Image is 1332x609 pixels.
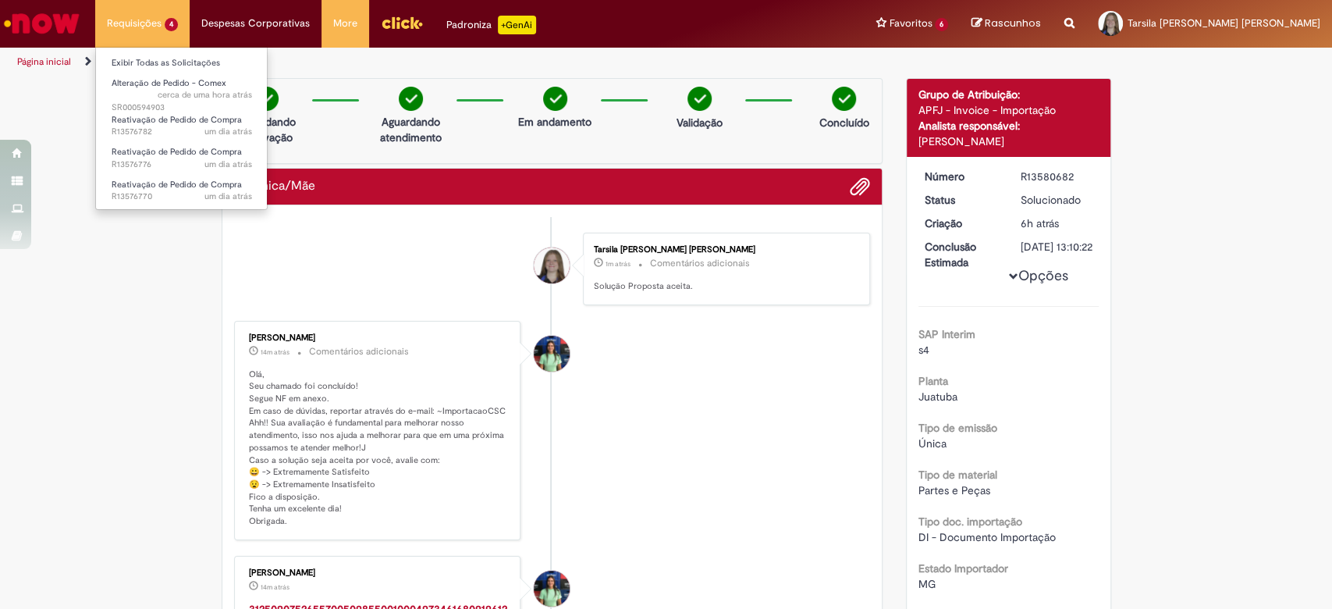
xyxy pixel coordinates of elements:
span: Partes e Peças [918,483,990,497]
span: Juatuba [918,390,957,404]
span: 4 [165,18,178,31]
button: Adicionar anexos [850,176,870,197]
dt: Criação [913,215,1009,231]
img: check-circle-green.png [399,87,423,111]
span: Rascunhos [985,16,1041,30]
span: 14m atrás [261,582,289,592]
time: 30/09/2025 15:42:00 [158,89,252,101]
div: Camila Marques Da Silva [534,336,570,372]
time: 30/09/2025 16:55:52 [261,582,289,592]
dt: Conclusão Estimada [913,239,1009,270]
a: Aberto SR000594903 : Alteração de Pedido - Comex [96,75,268,109]
span: 1m atrás [606,259,630,269]
span: 6h atrás [1021,216,1059,230]
div: Solucionado [1021,192,1093,208]
span: Reativação de Pedido de Compra [112,146,242,158]
span: Favoritos [889,16,932,31]
h2: NF Única/Mãe Histórico de tíquete [234,180,315,194]
time: 30/09/2025 16:56:00 [261,347,289,357]
div: 30/09/2025 10:57:21 [1021,215,1093,231]
div: [DATE] 13:10:22 [1021,239,1093,255]
a: Aberto R13576770 : Reativação de Pedido de Compra [96,176,268,205]
span: R13576776 [112,158,252,171]
div: R13580682 [1021,169,1093,184]
p: Aguardando atendimento [373,114,449,145]
time: 30/09/2025 17:08:57 [606,259,630,269]
span: um dia atrás [204,158,252,170]
div: [PERSON_NAME] [249,333,509,343]
span: SR000594903 [112,89,252,113]
span: s4 [918,343,929,357]
div: Padroniza [446,16,536,34]
small: Comentários adicionais [309,345,409,358]
time: 30/09/2025 10:57:21 [1021,216,1059,230]
b: SAP Interim [918,327,975,341]
span: Alteração de Pedido - Comex [112,77,226,89]
b: Tipo doc. importação [918,515,1022,529]
a: Exibir Todas as Solicitações [96,55,268,72]
span: Reativação de Pedido de Compra [112,114,242,126]
span: 14m atrás [261,347,289,357]
span: DI - Documento Importação [918,530,1056,544]
small: Comentários adicionais [650,257,750,270]
img: ServiceNow [2,8,82,39]
p: Validação [677,115,723,130]
span: Única [918,436,947,451]
div: APFJ - Invoice - Importação [918,102,1099,118]
span: Requisições [107,16,162,31]
span: R13576770 [112,191,252,203]
span: MG [918,577,936,591]
dt: Número [913,169,1009,184]
b: Estado Importador [918,561,1008,575]
span: 6 [935,18,948,31]
b: Tipo de emissão [918,421,997,435]
a: Aberto R13576782 : Reativação de Pedido de Compra [96,112,268,141]
div: Camila Marques Da Silva [534,571,570,607]
img: click_logo_yellow_360x200.png [381,11,423,34]
img: check-circle-green.png [687,87,712,111]
p: Olá, Seu chamado foi concluído! Segue NF em anexo. Em caso de dúvidas, reportar através do e-mail... [249,369,509,528]
b: Planta [918,374,948,388]
div: Tarsila [PERSON_NAME] [PERSON_NAME] [594,245,854,255]
img: check-circle-green.png [543,87,567,111]
span: cerca de uma hora atrás [158,89,252,101]
span: Reativação de Pedido de Compra [112,179,242,191]
div: Tarsila Fernanda Arroyo Gabriel [534,248,570,283]
div: [PERSON_NAME] [249,568,509,578]
img: check-circle-green.png [832,87,856,111]
p: Concluído [819,115,868,130]
div: [PERSON_NAME] [918,134,1099,149]
time: 29/09/2025 13:15:09 [204,158,252,170]
p: +GenAi [498,16,536,34]
a: Aberto R13576776 : Reativação de Pedido de Compra [96,144,268,173]
ul: Trilhas de página [12,48,876,77]
div: Analista responsável: [918,118,1099,134]
p: Em andamento [518,114,591,130]
a: Página inicial [17,55,71,68]
span: um dia atrás [204,191,252,202]
span: More [333,16,357,31]
span: R13576782 [112,126,252,138]
div: Grupo de Atribuição: [918,87,1099,102]
a: Rascunhos [971,16,1041,31]
ul: Requisições [95,47,268,210]
time: 29/09/2025 13:15:54 [204,126,252,137]
span: um dia atrás [204,126,252,137]
dt: Status [913,192,1009,208]
p: Solução Proposta aceita. [594,280,854,293]
span: Tarsila [PERSON_NAME] [PERSON_NAME] [1128,16,1320,30]
span: Despesas Corporativas [201,16,310,31]
time: 29/09/2025 13:13:35 [204,191,252,202]
b: Tipo de material [918,468,997,482]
